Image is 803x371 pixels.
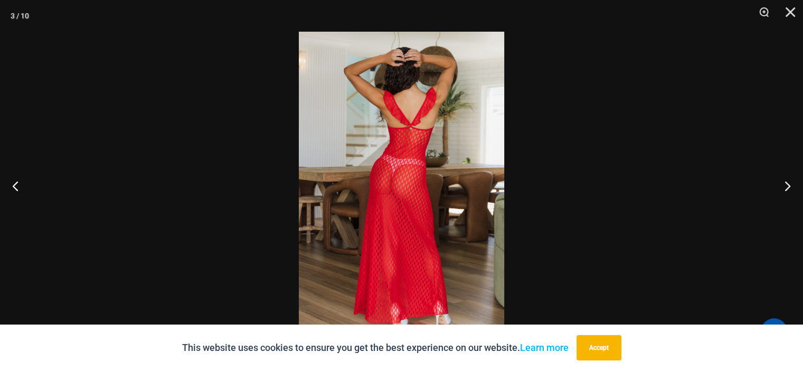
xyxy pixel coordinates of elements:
button: Accept [577,335,621,360]
p: This website uses cookies to ensure you get the best experience on our website. [182,340,569,356]
img: Sometimes Red 587 Dress 04 [299,32,504,339]
a: Learn more [520,342,569,353]
div: 3 / 10 [11,8,29,24]
button: Next [763,159,803,212]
